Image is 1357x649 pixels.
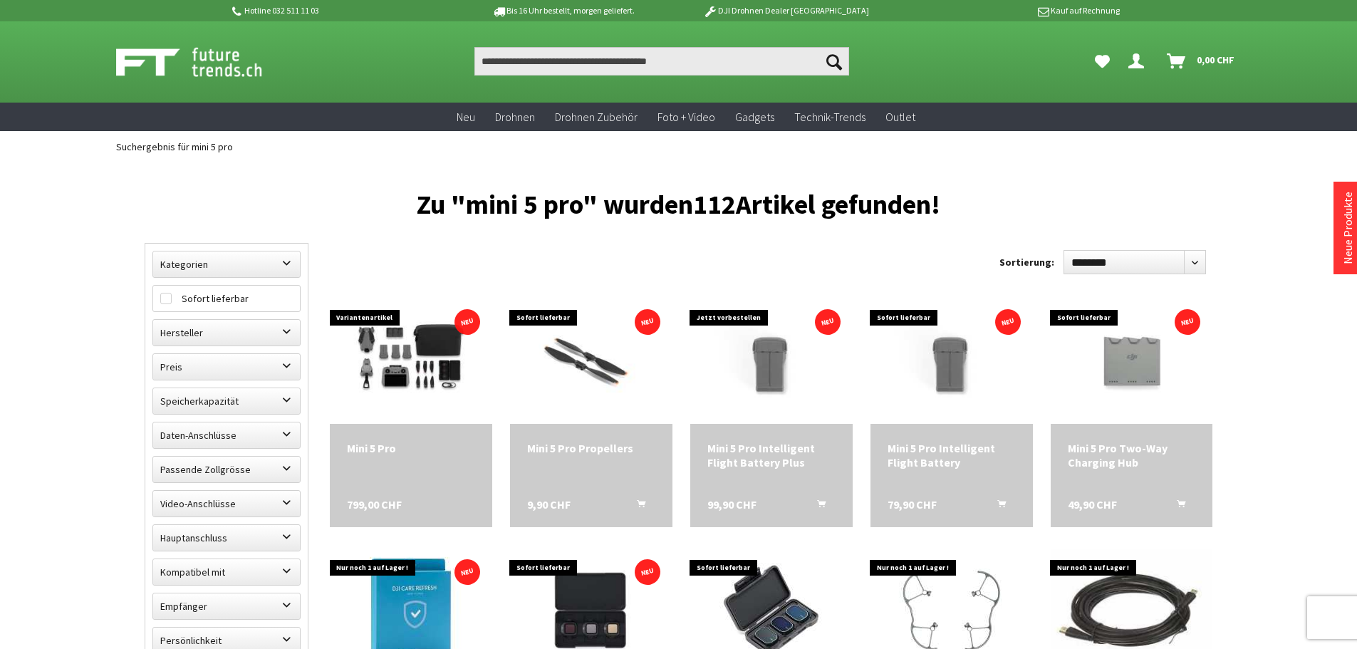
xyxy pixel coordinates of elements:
div: Mini 5 Pro Propellers [527,441,655,455]
a: Neu [447,103,485,132]
span: Suchergebnis für mini 5 pro [116,140,233,153]
a: Mini 5 Pro Intelligent Flight Battery 79,90 CHF In den Warenkorb [888,441,1016,469]
button: In den Warenkorb [620,497,654,516]
span: 9,90 CHF [527,497,571,512]
img: Mini 5 Pro Propellers [510,306,672,415]
span: 79,90 CHF [888,497,937,512]
a: Mini 5 Pro Propellers 9,90 CHF In den Warenkorb [527,441,655,455]
a: Drohnen [485,103,545,132]
span: Gadgets [735,110,774,124]
a: Dein Konto [1123,47,1155,76]
p: Hotline 032 511 11 03 [230,2,452,19]
div: Mini 5 Pro [347,441,475,455]
label: Sofort lieferbar [153,286,300,311]
a: Warenkorb [1161,47,1242,76]
div: Mini 5 Pro Intelligent Flight Battery [888,441,1016,469]
p: DJI Drohnen Dealer [GEOGRAPHIC_DATA] [675,2,897,19]
img: Mini 5 Pro Intelligent Flight Battery [870,306,1033,415]
p: Bis 16 Uhr bestellt, morgen geliefert. [452,2,675,19]
a: Mini 5 Pro 799,00 CHF [347,441,475,455]
label: Speicherkapazität [153,388,300,414]
span: 112 [693,187,736,221]
input: Produkt, Marke, Kategorie, EAN, Artikelnummer… [474,47,849,76]
span: 99,90 CHF [707,497,757,512]
img: Mini 5 Pro [330,306,492,415]
a: Mini 5 Pro Two-Way Charging Hub 49,90 CHF In den Warenkorb [1068,441,1196,469]
span: 0,00 CHF [1197,48,1234,71]
span: Foto + Video [657,110,715,124]
div: Mini 5 Pro Intelligent Flight Battery Plus [707,441,836,469]
h1: Zu "mini 5 pro" wurden Artikel gefunden! [145,194,1213,214]
button: In den Warenkorb [980,497,1014,516]
label: Hauptanschluss [153,525,300,551]
label: Kompatibel mit [153,559,300,585]
label: Passende Zollgrösse [153,457,300,482]
span: 49,90 CHF [1068,497,1117,512]
a: Drohnen Zubehör [545,103,648,132]
label: Hersteller [153,320,300,346]
a: Mini 5 Pro Intelligent Flight Battery Plus 99,90 CHF In den Warenkorb [707,441,836,469]
span: Drohnen Zubehör [555,110,638,124]
span: Outlet [885,110,915,124]
a: Neue Produkte [1341,192,1355,264]
div: Mini 5 Pro Two-Way Charging Hub [1068,441,1196,469]
a: Foto + Video [648,103,725,132]
button: In den Warenkorb [1160,497,1194,516]
label: Preis [153,354,300,380]
a: Gadgets [725,103,784,132]
span: Technik-Trends [794,110,865,124]
span: Neu [457,110,475,124]
img: Mini 5 Pro Two-Way Charging Hub [1051,306,1213,415]
label: Empfänger [153,593,300,619]
span: 799,00 CHF [347,497,402,512]
a: Outlet [875,103,925,132]
label: Sortierung: [999,251,1054,274]
span: Drohnen [495,110,535,124]
button: In den Warenkorb [800,497,834,516]
label: Video-Anschlüsse [153,491,300,516]
label: Kategorien [153,251,300,277]
a: Technik-Trends [784,103,875,132]
img: Shop Futuretrends - zur Startseite wechseln [116,44,293,80]
p: Kauf auf Rechnung [898,2,1120,19]
label: Daten-Anschlüsse [153,422,300,448]
button: Suchen [819,47,849,76]
img: Mini 5 Pro Intelligent Flight Battery Plus [690,306,853,415]
a: Meine Favoriten [1088,47,1117,76]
